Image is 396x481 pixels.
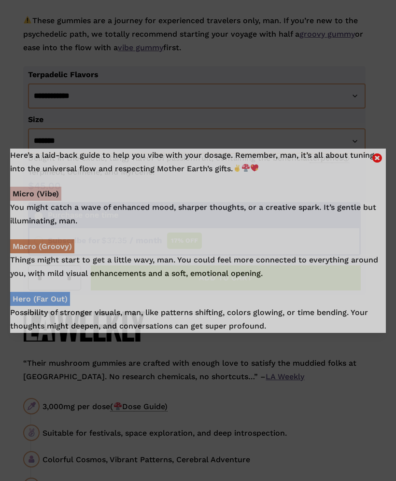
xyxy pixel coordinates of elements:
[233,164,241,172] img: ✌️
[10,239,74,253] strong: Macro (Groovy)
[242,164,250,172] img: 🍄
[251,164,258,172] img: 💖
[10,187,61,201] strong: Micro (Vibe)
[10,240,386,280] p: Things might start to get a little wavy, man. You could feel more connected to everything around ...
[10,187,386,228] p: You might catch a wave of enhanced mood, sharper thoughts, or a creative spark. It’s gentle but i...
[10,292,70,306] strong: Hero (Far Out)
[10,149,386,176] p: Here’s a laid-back guide to help you vibe with your dosage. Remember, man, it’s all about tuning ...
[371,152,383,161] button: Close
[10,292,386,333] p: Possibility of stronger visuals, man, like patterns shifting, colors glowing, or time bending. Yo...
